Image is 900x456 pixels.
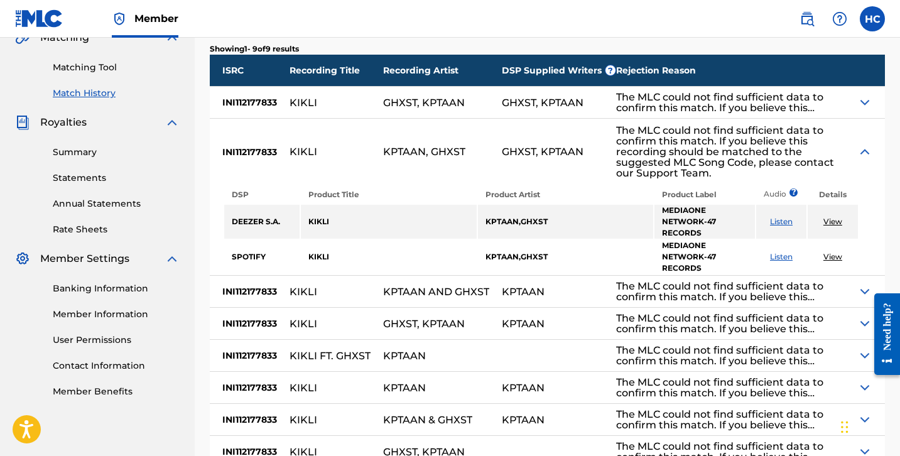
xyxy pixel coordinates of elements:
[15,30,31,45] img: Matching
[53,359,180,372] a: Contact Information
[210,308,290,339] div: INI112177833
[165,30,180,45] img: expand
[383,350,426,361] div: KPTAAN
[53,197,180,210] a: Annual Statements
[756,188,771,200] p: Audio
[857,380,872,395] img: Expand Icon
[210,55,290,86] div: ISRC
[616,125,845,178] div: The MLC could not find sufficient data to confirm this match. If you believe this recording shoul...
[478,186,654,204] th: Product Artist
[383,146,465,157] div: KPTAAN, GHXST
[857,284,872,299] img: Expand Icon
[53,223,180,236] a: Rate Sheets
[165,115,180,130] img: expand
[837,396,900,456] iframe: Chat Widget
[654,240,755,274] td: MEDIAONE NETWORK-47 RECORDS
[40,30,89,45] span: Matching
[15,115,30,130] img: Royalties
[383,55,502,86] div: Recording Artist
[112,11,127,26] img: Top Rightsholder
[502,318,545,329] div: KPTAAN
[301,186,477,204] th: Product Title
[53,171,180,185] a: Statements
[857,348,872,363] img: Expand Icon
[502,97,583,108] div: GHXST, KPTAAN
[857,144,872,160] img: Expand Icon
[210,276,290,307] div: INI112177833
[290,383,317,393] div: KIKLI
[301,240,477,274] td: KIKLI
[616,345,845,366] div: The MLC could not find sufficient data to confirm this match. If you believe this recording shoul...
[53,385,180,398] a: Member Benefits
[210,372,290,403] div: INI112177833
[654,186,755,204] th: Product Label
[605,65,615,75] span: ?
[165,251,180,266] img: expand
[383,286,489,297] div: KPTAAN AND GHXST
[210,404,290,435] div: INI112177833
[53,61,180,74] a: Matching Tool
[134,11,178,26] span: Member
[808,186,858,204] th: Details
[616,409,845,430] div: The MLC could not find sufficient data to confirm this match. If you believe this recording shoul...
[224,240,300,274] td: SPOTIFY
[290,55,383,86] div: Recording Title
[383,97,465,108] div: GHXST, KPTAAN
[224,205,300,239] td: DEEZER S.A.
[823,252,842,261] a: View
[832,11,847,26] img: help
[502,383,545,393] div: KPTAAN
[827,6,852,31] div: Help
[502,146,583,157] div: GHXST, KPTAAN
[383,383,426,393] div: KPTAAN
[53,87,180,100] a: Match History
[616,377,845,398] div: The MLC could not find sufficient data to confirm this match. If you believe this recording shoul...
[210,340,290,371] div: INI112177833
[860,6,885,31] div: User Menu
[865,283,900,384] iframe: Resource Center
[53,334,180,347] a: User Permissions
[15,9,63,28] img: MLC Logo
[40,115,87,130] span: Royalties
[224,186,300,204] th: DSP
[53,282,180,295] a: Banking Information
[502,415,545,425] div: KPTAAN
[857,316,872,331] img: Expand Icon
[794,6,820,31] a: Public Search
[290,286,317,297] div: KIKLI
[793,188,794,197] span: ?
[823,217,842,226] a: View
[383,415,472,425] div: KPTAAN & GHXST
[654,205,755,239] td: MEDIAONE NETWORK-47 RECORDS
[616,92,845,113] div: The MLC could not find sufficient data to confirm this match. If you believe this recording shoul...
[857,95,872,110] img: Expand Icon
[290,350,371,361] div: KIKLI FT. GHXST
[53,308,180,321] a: Member Information
[210,119,290,185] div: INI112177833
[841,408,848,446] div: Drag
[290,318,317,329] div: KIKLI
[53,146,180,159] a: Summary
[616,313,845,334] div: The MLC could not find sufficient data to confirm this match. If you believe this recording shoul...
[616,55,857,86] div: Rejection Reason
[502,286,545,297] div: KPTAAN
[800,11,815,26] img: search
[210,87,290,118] div: INI112177833
[478,205,654,239] td: KPTAAN,GHXST
[478,240,654,274] td: KPTAAN,GHXST
[616,281,845,302] div: The MLC could not find sufficient data to confirm this match. If you believe this recording shoul...
[290,97,317,108] div: KIKLI
[210,43,299,55] p: Showing 1 - 9 of 9 results
[502,55,616,86] div: DSP Supplied Writers
[290,146,317,157] div: KIKLI
[40,251,129,266] span: Member Settings
[301,205,477,239] td: KIKLI
[770,217,793,226] a: Listen
[383,318,465,329] div: GHXST, KPTAAN
[290,415,317,425] div: KIKLI
[770,252,793,261] a: Listen
[15,251,30,266] img: Member Settings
